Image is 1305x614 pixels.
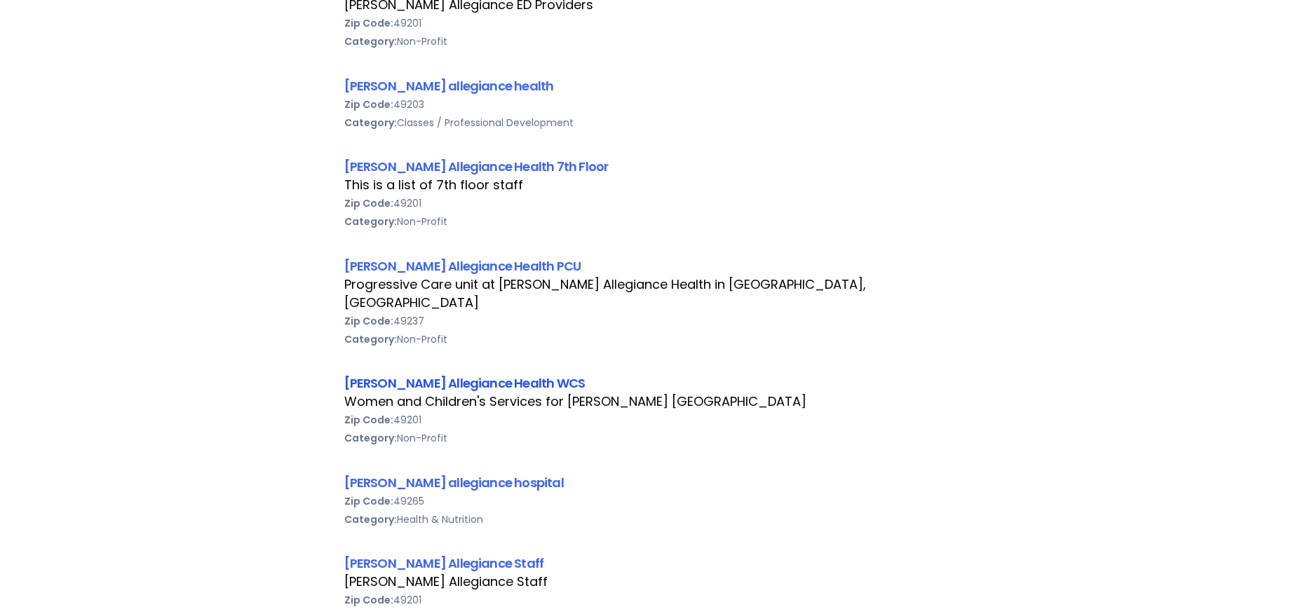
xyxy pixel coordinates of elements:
div: [PERSON_NAME] Allegiance Health WCS [344,374,961,393]
div: Women and Children's Services for [PERSON_NAME] [GEOGRAPHIC_DATA] [344,393,961,411]
div: 49201 [344,194,961,212]
b: Category: [344,332,397,346]
div: Health & Nutrition [344,510,961,528]
div: [PERSON_NAME] Allegiance Health PCU [344,257,961,275]
div: [PERSON_NAME] Allegiance Staff [344,573,961,591]
b: Zip Code: [344,494,393,508]
div: [PERSON_NAME] allegiance hospital [344,473,961,492]
a: [PERSON_NAME] allegiance health [344,77,554,95]
div: 49265 [344,492,961,510]
b: Zip Code: [344,593,393,607]
a: [PERSON_NAME] allegiance hospital [344,474,564,491]
b: Category: [344,512,397,526]
div: 49201 [344,14,961,32]
div: 49201 [344,411,961,429]
b: Category: [344,214,397,228]
div: 49201 [344,591,961,609]
div: This is a list of 7th floor staff [344,176,961,194]
b: Zip Code: [344,16,393,30]
b: Zip Code: [344,314,393,328]
div: Progressive Care unit at [PERSON_NAME] Allegiance Health in [GEOGRAPHIC_DATA], [GEOGRAPHIC_DATA] [344,275,961,312]
div: Non-Profit [344,330,961,348]
a: [PERSON_NAME] Allegiance Health PCU [344,257,581,275]
div: Non-Profit [344,212,961,231]
div: [PERSON_NAME] Allegiance Staff [344,554,961,573]
a: [PERSON_NAME] Allegiance Health WCS [344,374,586,392]
b: Zip Code: [344,196,393,210]
b: Zip Code: [344,413,393,427]
b: Category: [344,116,397,130]
div: Non-Profit [344,429,961,447]
div: 49203 [344,95,961,114]
div: [PERSON_NAME] allegiance health [344,76,961,95]
div: [PERSON_NAME] Allegiance Health 7th Floor [344,157,961,176]
div: Classes / Professional Development [344,114,961,132]
div: 49237 [344,312,961,330]
b: Category: [344,431,397,445]
div: Non-Profit [344,32,961,50]
b: Zip Code: [344,97,393,111]
b: Category: [344,34,397,48]
a: [PERSON_NAME] Allegiance Staff [344,554,544,572]
a: [PERSON_NAME] Allegiance Health 7th Floor [344,158,609,175]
